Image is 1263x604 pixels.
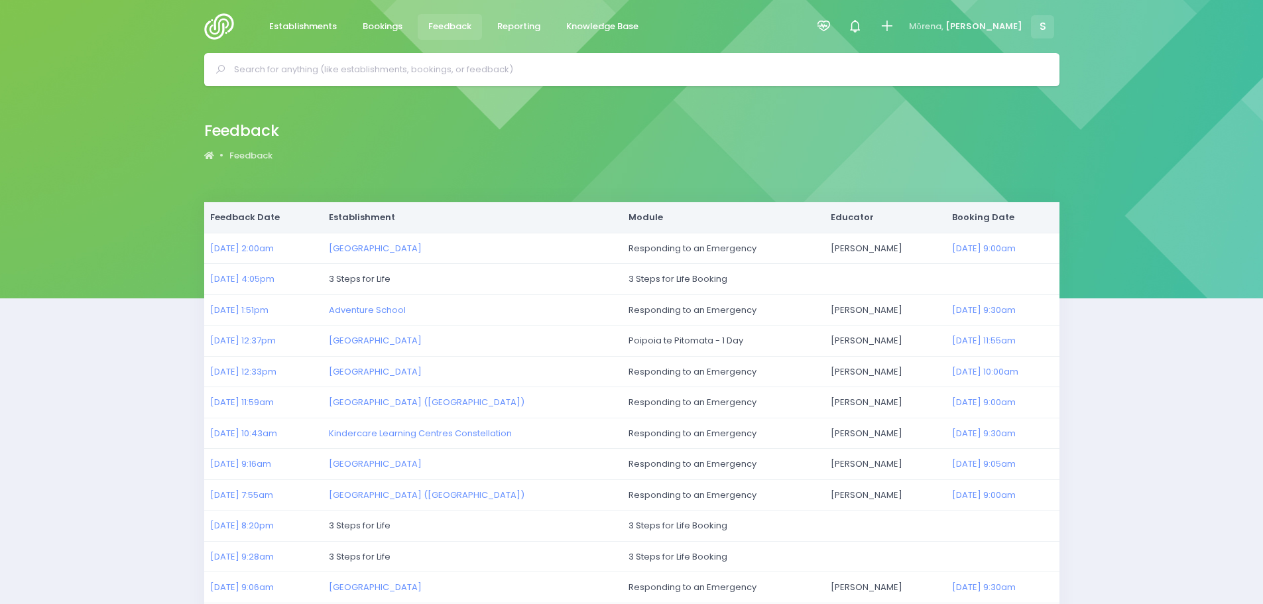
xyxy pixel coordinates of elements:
a: Feedback [229,149,272,162]
a: [GEOGRAPHIC_DATA] [329,334,422,347]
td: Poipoia te Pitomata - 1 Day [622,326,824,357]
td: [PERSON_NAME] [824,572,945,603]
span: Mōrena, [909,20,943,33]
th: Establishment [322,202,622,233]
span: 3 Steps for Life [329,550,391,563]
a: [DATE] 1:51pm [210,304,269,316]
span: [PERSON_NAME] [945,20,1022,33]
a: [DATE] 9:16am [210,457,271,470]
a: [GEOGRAPHIC_DATA] [329,581,422,593]
td: Responding to an Emergency [622,572,824,603]
h2: Feedback [204,122,279,140]
td: 3 Steps for Life Booking [622,511,1059,542]
span: Knowledge Base [566,20,638,33]
th: Educator [824,202,945,233]
td: [PERSON_NAME] [824,387,945,418]
td: 3 Steps for Life Booking [622,541,1059,572]
a: [DATE] 7:55am [210,489,273,501]
td: [PERSON_NAME] [824,233,945,264]
a: [DATE] 9:00am [952,489,1016,501]
td: Responding to an Emergency [622,387,824,418]
a: [DATE] 11:59am [210,396,274,408]
td: [PERSON_NAME] [824,294,945,326]
td: 3 Steps for Life Booking [622,264,1059,295]
a: [DATE] 9:30am [952,427,1016,440]
a: [DATE] 11:55am [952,334,1016,347]
th: Feedback Date [204,202,323,233]
a: [DATE] 9:28am [210,550,274,563]
a: Establishments [259,14,348,40]
a: [GEOGRAPHIC_DATA] ([GEOGRAPHIC_DATA]) [329,396,524,408]
td: [PERSON_NAME] [824,356,945,387]
span: Reporting [497,20,540,33]
a: Bookings [352,14,414,40]
td: [PERSON_NAME] [824,418,945,449]
a: [DATE] 9:30am [952,581,1016,593]
a: [DATE] 10:43am [210,427,277,440]
td: [PERSON_NAME] [824,449,945,480]
a: [GEOGRAPHIC_DATA] [329,365,422,378]
a: [GEOGRAPHIC_DATA] [329,457,422,470]
a: [DATE] 12:37pm [210,334,276,347]
td: Responding to an Emergency [622,233,824,264]
a: [DATE] 12:33pm [210,365,276,378]
a: [DATE] 9:00am [952,396,1016,408]
span: S [1031,15,1054,38]
span: 3 Steps for Life [329,519,391,532]
a: [GEOGRAPHIC_DATA] ([GEOGRAPHIC_DATA]) [329,489,524,501]
a: Reporting [487,14,552,40]
a: [DATE] 10:00am [952,365,1018,378]
a: Kindercare Learning Centres Constellation [329,427,512,440]
a: Adventure School [329,304,406,316]
span: Bookings [363,20,402,33]
input: Search for anything (like establishments, bookings, or feedback) [234,60,1041,80]
span: 3 Steps for Life [329,272,391,285]
a: [DATE] 4:05pm [210,272,274,285]
a: [DATE] 2:00am [210,242,274,255]
a: [DATE] 9:06am [210,581,274,593]
th: Module [622,202,824,233]
td: Responding to an Emergency [622,356,824,387]
th: Booking Date [945,202,1059,233]
td: [PERSON_NAME] [824,326,945,357]
td: Responding to an Emergency [622,449,824,480]
span: Establishments [269,20,337,33]
a: [DATE] 9:00am [952,242,1016,255]
a: [DATE] 9:05am [952,457,1016,470]
td: Responding to an Emergency [622,479,824,511]
a: [DATE] 8:20pm [210,519,274,532]
td: [PERSON_NAME] [824,479,945,511]
td: Responding to an Emergency [622,418,824,449]
a: Feedback [418,14,483,40]
td: Responding to an Emergency [622,294,824,326]
a: [DATE] 9:30am [952,304,1016,316]
a: [GEOGRAPHIC_DATA] [329,242,422,255]
img: Logo [204,13,242,40]
span: Feedback [428,20,471,33]
a: Knowledge Base [556,14,650,40]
